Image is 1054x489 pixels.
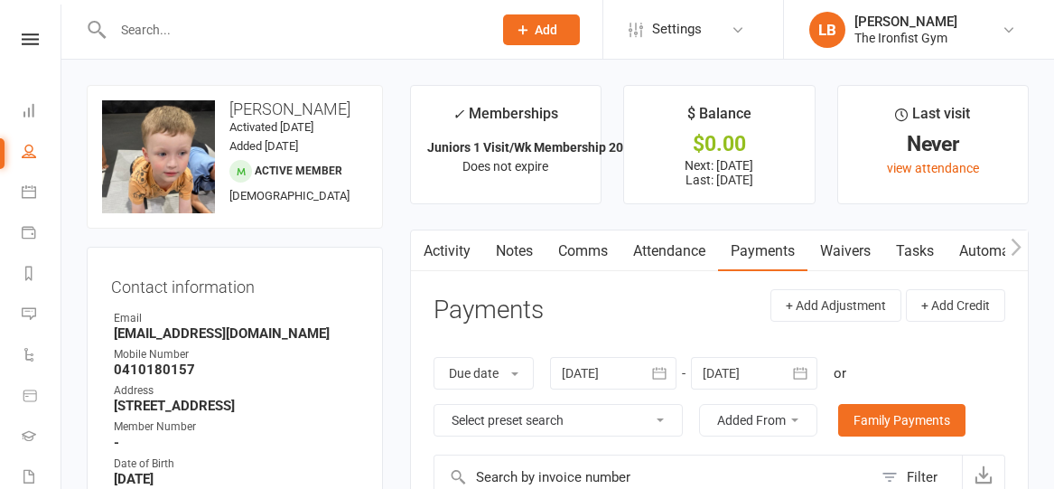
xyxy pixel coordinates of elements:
input: Search... [107,17,480,42]
a: Activity [411,230,483,272]
button: + Add Adjustment [770,289,901,322]
div: LB [809,12,845,48]
a: Automations [947,230,1054,272]
i: ✓ [452,106,464,123]
a: Payments [22,214,62,255]
button: + Add Credit [906,289,1005,322]
strong: [STREET_ADDRESS] [114,398,359,414]
strong: - [114,435,359,451]
img: image1760165506.png [102,100,215,213]
div: Email [114,310,359,327]
span: Does not expire [462,159,548,174]
div: Filter [907,466,937,488]
a: Waivers [807,230,883,272]
a: Tasks [883,230,947,272]
a: People [22,133,62,174]
div: $ Balance [687,102,751,135]
div: Memberships [452,102,558,136]
a: Payments [718,230,807,272]
a: Notes [483,230,546,272]
div: Address [114,382,359,400]
a: Product Sales [22,377,62,418]
div: Member Number [114,418,359,436]
div: Last visit [895,102,970,135]
strong: Juniors 1 Visit/Wk Membership 2025 [427,140,638,155]
div: $0.00 [640,135,797,154]
h3: Payments [434,296,544,324]
a: Attendance [620,230,718,272]
span: Settings [652,9,702,50]
a: view attendance [887,161,979,175]
h3: [PERSON_NAME] [102,100,368,118]
div: [PERSON_NAME] [854,14,957,30]
strong: [EMAIL_ADDRESS][DOMAIN_NAME] [114,325,359,342]
button: Add [503,14,580,45]
div: Mobile Number [114,346,359,363]
div: Date of Birth [114,456,359,473]
button: Added From [699,404,817,437]
h3: Contact information [111,271,359,296]
button: Due date [434,357,534,390]
span: [DEMOGRAPHIC_DATA] [229,189,350,202]
a: Family Payments [838,404,965,437]
div: The Ironfist Gym [854,30,957,46]
div: or [834,362,846,384]
strong: 0410180157 [114,362,359,378]
div: Never [854,135,1012,154]
a: Reports [22,255,62,296]
strong: [DATE] [114,471,359,487]
time: Activated [DATE] [229,120,313,134]
span: Active member [255,165,342,177]
a: Comms [546,230,620,272]
time: Added [DATE] [229,139,298,153]
a: Calendar [22,174,62,214]
a: Dashboard [22,92,62,133]
p: Next: [DATE] Last: [DATE] [640,158,797,187]
span: Add [535,23,557,37]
